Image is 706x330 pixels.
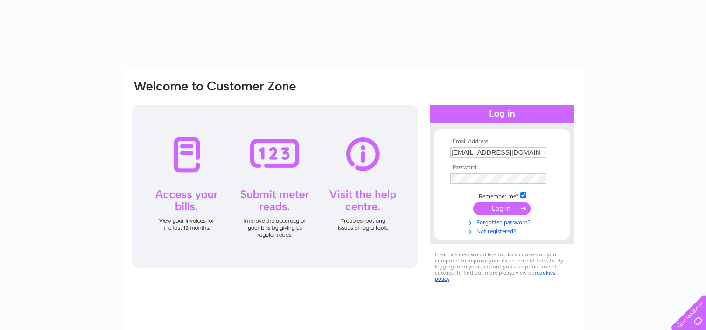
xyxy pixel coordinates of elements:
[448,191,556,200] td: Remember me?
[450,217,556,226] a: Forgotten password?
[448,165,556,171] th: Password:
[450,226,556,235] a: Not registered?
[430,247,574,287] div: Clear Business would like to place cookies on your computer to improve your experience of the sit...
[435,269,555,282] a: cookies policy
[448,138,556,145] th: Email Address:
[473,202,531,215] input: Submit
